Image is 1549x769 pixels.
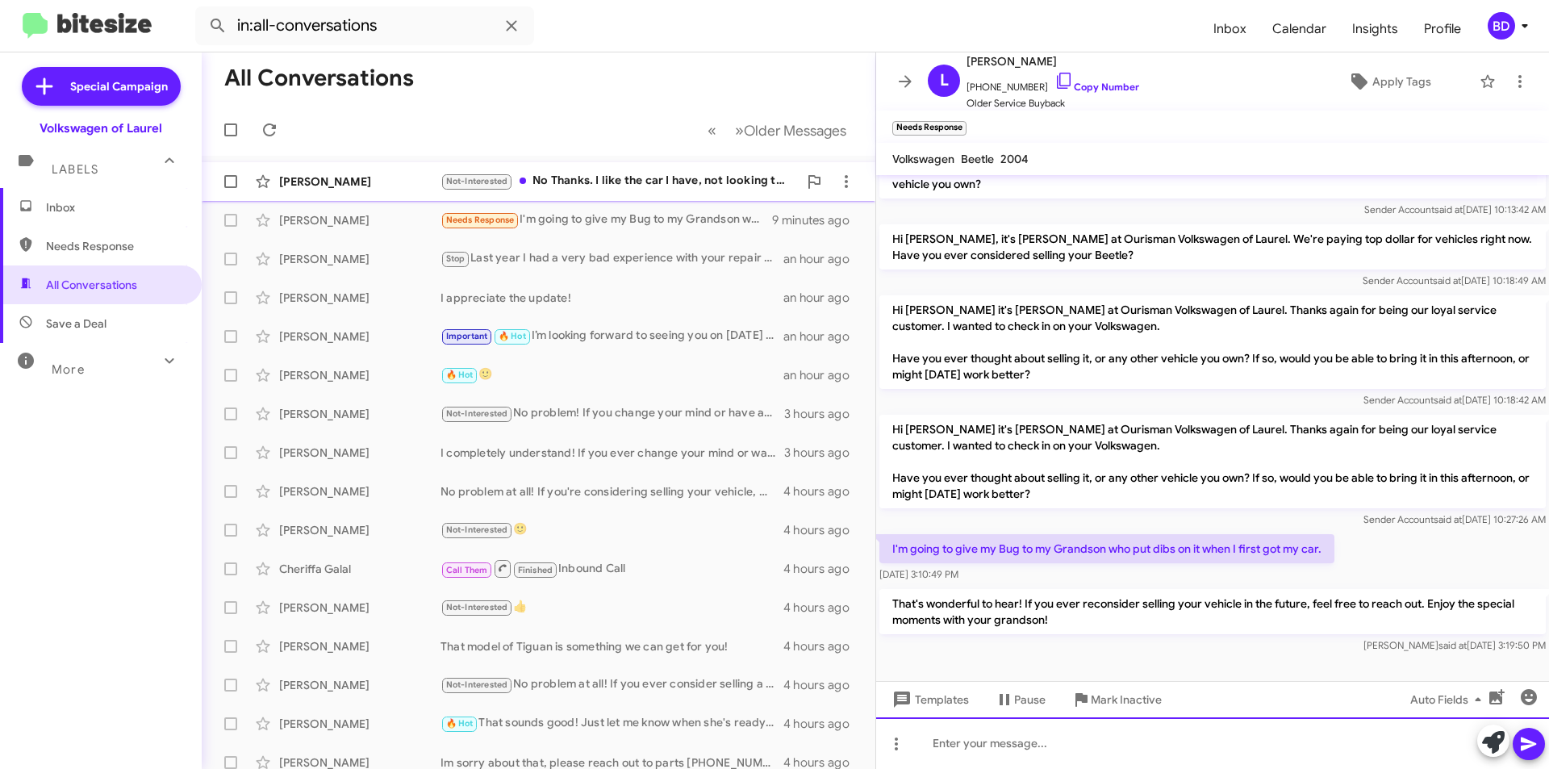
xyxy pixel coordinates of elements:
span: said at [1433,274,1461,286]
span: [DATE] 3:10:49 PM [879,568,958,580]
div: No problem at all! If you ever consider selling a vehicle in the future, feel free to reach out. ... [440,675,783,694]
span: Beetle [961,152,994,166]
span: 2004 [1000,152,1029,166]
p: Hi [PERSON_NAME] it's [PERSON_NAME] at Ourisman Volkswagen of Laurel. Thanks again for being our ... [879,295,1546,389]
div: Inbound Call [440,558,783,579]
span: Sender Account [DATE] 10:18:42 AM [1363,394,1546,406]
button: Next [725,114,856,147]
button: BD [1474,12,1531,40]
div: an hour ago [783,251,862,267]
a: Inbox [1200,6,1259,52]
div: [PERSON_NAME] [279,445,440,461]
span: said at [1434,394,1462,406]
div: That sounds good! Just let me know when she's ready, and we can set up an appointment for the wee... [440,714,783,733]
span: Volkswagen [892,152,954,166]
div: an hour ago [783,328,862,345]
div: That model of Tiguan is something we can get for you! [440,638,783,654]
span: 🔥 Hot [446,718,474,729]
span: said at [1434,203,1463,215]
div: [PERSON_NAME] [279,212,440,228]
input: Search [195,6,534,45]
div: [PERSON_NAME] [279,173,440,190]
span: « [708,120,716,140]
div: [PERSON_NAME] [279,638,440,654]
div: I’m looking forward to seeing you on [DATE] 2 PM EST! Let me know if you need directions to the d... [440,327,783,345]
div: 🙂 [440,366,783,384]
span: said at [1434,513,1462,525]
small: Needs Response [892,121,967,136]
span: Apply Tags [1372,67,1431,96]
button: Apply Tags [1306,67,1472,96]
span: Sender Account [DATE] 10:13:42 AM [1364,203,1546,215]
span: Older Service Buyback [967,95,1139,111]
div: BD [1488,12,1515,40]
span: said at [1438,639,1467,651]
div: 4 hours ago [783,677,862,693]
a: Profile [1411,6,1474,52]
a: Copy Number [1054,81,1139,93]
div: 3 hours ago [784,445,862,461]
span: Stop [446,253,466,264]
div: 4 hours ago [783,483,862,499]
div: 4 hours ago [783,638,862,654]
span: Needs Response [46,238,183,254]
span: Save a Deal [46,316,106,332]
div: [PERSON_NAME] [279,328,440,345]
div: 👍 [440,598,783,616]
span: Not-Interested [446,408,508,419]
span: L [940,68,949,94]
span: Not-Interested [446,602,508,612]
div: [PERSON_NAME] [279,406,440,422]
div: No problem at all! If you're considering selling your vehicle, we can help with that. When would ... [440,483,783,499]
div: 9 minutes ago [772,212,862,228]
div: I'm going to give my Bug to my Grandson who put dibs on it when I first got my car. [440,211,772,229]
a: Calendar [1259,6,1339,52]
span: Pause [1014,685,1046,714]
span: Older Messages [744,122,846,140]
div: 4 hours ago [783,561,862,577]
div: 4 hours ago [783,600,862,616]
div: [PERSON_NAME] [279,522,440,538]
div: No Thanks. I like the car I have, not looking to sell. [440,172,798,190]
div: an hour ago [783,367,862,383]
span: Mark Inactive [1091,685,1162,714]
span: Finished [518,565,553,575]
span: Auto Fields [1410,685,1488,714]
div: 🙂 [440,520,783,539]
div: [PERSON_NAME] [279,483,440,499]
span: [PERSON_NAME] [967,52,1139,71]
span: Not-Interested [446,679,508,690]
span: Special Campaign [70,78,168,94]
button: Mark Inactive [1058,685,1175,714]
button: Templates [876,685,982,714]
span: Important [446,331,488,341]
div: [PERSON_NAME] [279,367,440,383]
div: 3 hours ago [784,406,862,422]
span: All Conversations [46,277,137,293]
div: 4 hours ago [783,716,862,732]
div: I completely understand! If you ever change your mind or want to discuss options, feel free to re... [440,445,784,461]
span: Inbox [46,199,183,215]
div: [PERSON_NAME] [279,600,440,616]
div: Last year I had a very bad experience with your repair shop that was not resolved to my satisfact... [440,249,783,268]
a: Insights [1339,6,1411,52]
p: Hi [PERSON_NAME], it's [PERSON_NAME] at Ourisman Volkswagen of Laurel. We're paying top dollar fo... [879,224,1546,270]
p: Hi [PERSON_NAME] it's [PERSON_NAME] at Ourisman Volkswagen of Laurel. Thanks again for being our ... [879,415,1546,508]
span: Needs Response [446,215,515,225]
div: [PERSON_NAME] [279,290,440,306]
span: [PHONE_NUMBER] [967,71,1139,95]
span: Sender Account [DATE] 10:27:26 AM [1363,513,1546,525]
span: More [52,362,85,377]
a: Special Campaign [22,67,181,106]
span: » [735,120,744,140]
h1: All Conversations [224,65,414,91]
div: [PERSON_NAME] [279,716,440,732]
nav: Page navigation example [699,114,856,147]
div: [PERSON_NAME] [279,677,440,693]
span: Call Them [446,565,488,575]
div: an hour ago [783,290,862,306]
